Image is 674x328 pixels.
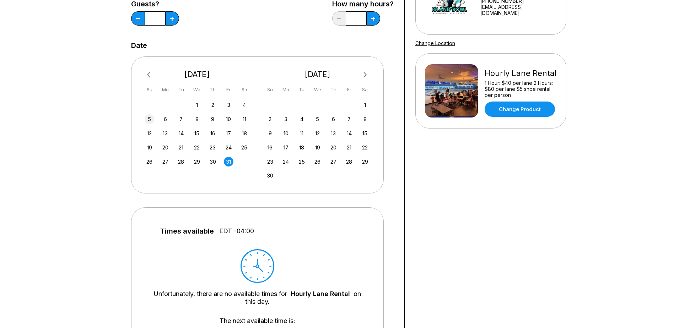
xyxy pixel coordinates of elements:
div: Choose Sunday, October 12th, 2025 [145,129,154,138]
div: Choose Friday, October 10th, 2025 [224,114,233,124]
div: Choose Monday, November 24th, 2025 [281,157,291,166]
div: Choose Thursday, November 27th, 2025 [329,157,338,166]
div: Mo [281,85,291,94]
div: Mo [161,85,170,94]
div: Choose Friday, October 17th, 2025 [224,129,233,138]
div: Choose Tuesday, October 21st, 2025 [176,143,186,152]
div: Choose Friday, October 24th, 2025 [224,143,233,152]
div: Choose Wednesday, November 5th, 2025 [313,114,322,124]
div: Choose Sunday, October 19th, 2025 [145,143,154,152]
div: Su [265,85,275,94]
div: Choose Sunday, November 16th, 2025 [265,143,275,152]
div: Choose Friday, November 21st, 2025 [344,143,354,152]
div: Choose Wednesday, November 19th, 2025 [313,143,322,152]
span: Times available [160,227,214,235]
a: Hourly Lane Rental [291,290,350,297]
div: Choose Tuesday, November 25th, 2025 [297,157,307,166]
div: 1 Hour: $40 per lane 2 Hours: $80 per lane $5 shoe rental per person [485,80,557,98]
span: EDT -04:00 [219,227,254,235]
div: Sa [239,85,249,94]
div: Choose Friday, November 28th, 2025 [344,157,354,166]
div: Choose Monday, November 17th, 2025 [281,143,291,152]
div: Fr [224,85,233,94]
div: Choose Monday, October 6th, 2025 [161,114,170,124]
div: Choose Wednesday, October 8th, 2025 [192,114,202,124]
div: Choose Monday, October 20th, 2025 [161,143,170,152]
a: [EMAIL_ADDRESS][DOMAIN_NAME] [480,4,556,16]
div: Choose Wednesday, October 22nd, 2025 [192,143,202,152]
div: Choose Friday, November 14th, 2025 [344,129,354,138]
div: Choose Thursday, October 9th, 2025 [208,114,217,124]
div: [DATE] [263,70,373,79]
div: Choose Tuesday, November 18th, 2025 [297,143,307,152]
div: month 2025-11 [264,99,371,181]
div: Choose Tuesday, October 28th, 2025 [176,157,186,166]
div: Choose Sunday, October 5th, 2025 [145,114,154,124]
div: Choose Saturday, November 8th, 2025 [360,114,370,124]
label: Date [131,42,147,49]
div: Choose Thursday, October 16th, 2025 [208,129,217,138]
div: Choose Saturday, October 18th, 2025 [239,129,249,138]
div: Tu [297,85,307,94]
div: Choose Saturday, November 1st, 2025 [360,100,370,110]
div: Unfortunately, there are no available times for on this day. [153,290,362,306]
div: Choose Monday, November 10th, 2025 [281,129,291,138]
div: Choose Saturday, October 4th, 2025 [239,100,249,110]
div: Choose Friday, November 7th, 2025 [344,114,354,124]
div: month 2025-10 [144,99,250,166]
button: Previous Month [144,69,155,81]
div: Choose Wednesday, October 15th, 2025 [192,129,202,138]
div: Choose Wednesday, October 29th, 2025 [192,157,202,166]
div: Sa [360,85,370,94]
div: Choose Thursday, November 13th, 2025 [329,129,338,138]
div: We [192,85,202,94]
div: Choose Thursday, November 6th, 2025 [329,114,338,124]
div: We [313,85,322,94]
div: Choose Tuesday, October 7th, 2025 [176,114,186,124]
div: Choose Tuesday, November 11th, 2025 [297,129,307,138]
div: Choose Monday, October 27th, 2025 [161,157,170,166]
div: Choose Sunday, November 30th, 2025 [265,171,275,180]
div: [DATE] [142,70,252,79]
div: Th [208,85,217,94]
a: Change Location [415,40,455,46]
div: Choose Thursday, October 2nd, 2025 [208,100,217,110]
div: Choose Monday, November 3rd, 2025 [281,114,291,124]
div: Choose Saturday, November 15th, 2025 [360,129,370,138]
div: Choose Tuesday, October 14th, 2025 [176,129,186,138]
div: Su [145,85,154,94]
div: Fr [344,85,354,94]
div: Choose Monday, October 13th, 2025 [161,129,170,138]
button: Next Month [360,69,371,81]
div: Choose Saturday, October 25th, 2025 [239,143,249,152]
div: Choose Saturday, November 22nd, 2025 [360,143,370,152]
div: Choose Sunday, October 26th, 2025 [145,157,154,166]
div: Choose Saturday, October 11th, 2025 [239,114,249,124]
div: Choose Thursday, October 30th, 2025 [208,157,217,166]
div: Choose Tuesday, November 4th, 2025 [297,114,307,124]
div: Choose Wednesday, November 26th, 2025 [313,157,322,166]
a: Change Product [485,102,555,117]
div: Choose Sunday, November 23rd, 2025 [265,157,275,166]
div: Choose Friday, October 31st, 2025 [224,157,233,166]
div: Hourly Lane Rental [485,69,557,78]
div: Choose Sunday, November 2nd, 2025 [265,114,275,124]
div: Tu [176,85,186,94]
div: Th [329,85,338,94]
div: Choose Saturday, November 29th, 2025 [360,157,370,166]
div: Choose Sunday, November 9th, 2025 [265,129,275,138]
div: Choose Wednesday, October 1st, 2025 [192,100,202,110]
div: Choose Wednesday, November 12th, 2025 [313,129,322,138]
div: Choose Friday, October 3rd, 2025 [224,100,233,110]
div: Choose Thursday, October 23rd, 2025 [208,143,217,152]
div: Choose Thursday, November 20th, 2025 [329,143,338,152]
img: Hourly Lane Rental [425,64,478,117]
